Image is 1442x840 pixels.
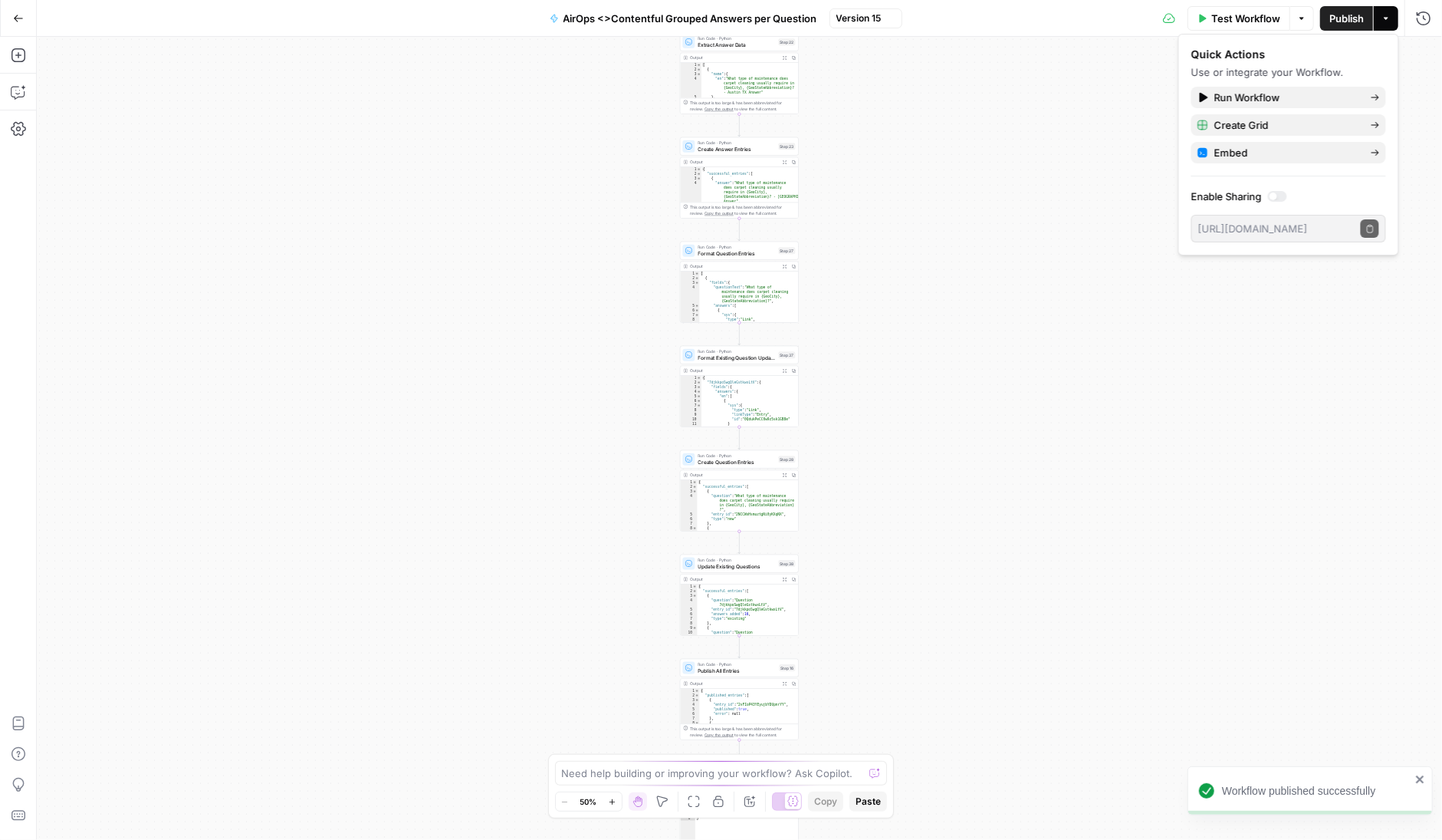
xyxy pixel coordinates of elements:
div: 1 [681,167,702,172]
div: 8 [681,318,700,322]
span: Paste [856,795,881,809]
div: 5 [681,707,700,712]
div: 4 [681,703,700,707]
span: Toggle code folding, rows 7 through 11 [695,313,700,318]
span: Toggle code folding, rows 1 through 86 [693,585,698,589]
button: Version 15 [829,8,902,28]
div: Run Code · PythonCreate Answer EntriesStep 23Output{ "successful_entries":[ { "answer":"What type... [680,137,799,219]
div: 10 [681,631,698,640]
div: 7 [681,313,700,318]
div: 3 [681,385,702,390]
span: Run Code · Python [698,140,776,146]
span: Use or integrate your Workflow. [1191,66,1344,78]
div: This output is too large & has been abbreviated for review. to view the full content. [691,204,796,216]
span: 50% [580,796,597,808]
span: Toggle code folding, rows 2 through 828 [695,693,700,698]
div: 7 [681,716,700,721]
div: 8 [681,721,700,726]
span: Toggle code folding, rows 1 through 570 [695,272,700,276]
div: 4 [681,598,698,608]
div: Workflow published successfully [1222,783,1411,799]
span: Format Question Entries [698,249,776,257]
div: 9 [681,531,698,549]
div: 9 [681,413,702,417]
span: Toggle code folding, rows 3 through 10 [697,176,701,181]
span: Toggle code folding, rows 2 through 41 [697,68,701,72]
span: Toggle code folding, rows 3 through 7 [693,489,698,494]
span: Toggle code folding, rows 9 through 14 [693,626,698,631]
div: Run Code · PythonUpdate Existing QuestionsStep 38Output{ "successful_entries":[ { "question":"Que... [680,555,799,636]
span: Toggle code folding, rows 8 through 12 [695,721,700,726]
g: Edge from step_28 to step_38 [738,531,741,553]
div: 6 [681,712,700,716]
div: Run Code · PythonFormat Existing Question UpdatesStep 37Output{ "7djkkpoSwgQleGstkwxLtV":{ "field... [680,346,799,427]
span: Run Code · Python [698,348,776,354]
div: 5 [681,95,702,100]
button: Paste [849,792,887,812]
span: Toggle code folding, rows 7 through 11 [697,404,701,408]
div: 3 [681,489,698,494]
div: This output is too large & has been abbreviated for review. to view the full content. [691,726,796,738]
div: 3 [681,281,700,285]
span: Copy [814,795,837,809]
span: Toggle code folding, rows 2 through 23 [693,485,698,489]
div: 2 [681,172,702,176]
div: 3 [681,176,702,181]
div: 7 [681,404,702,408]
span: Toggle code folding, rows 1 through 33 [693,480,698,485]
span: Toggle code folding, rows 5 through 111 [695,304,700,308]
g: Edge from step_23 to step_27 [738,218,741,240]
span: Toggle code folding, rows 1 through 829 [695,689,700,693]
div: 11 [681,422,702,427]
div: Output [691,263,778,269]
span: Run Code · Python [698,35,776,41]
span: Toggle code folding, rows 3 through 8 [693,594,698,598]
span: Copy the output [705,733,734,737]
span: Toggle code folding, rows 3 through 5 [697,72,701,77]
div: Run Code · PythonFormat Question EntriesStep 27Output[ { "fields":{ "questionText":"What type of ... [680,242,799,323]
div: 9 [681,626,698,631]
div: 2 [681,276,700,281]
g: Edge from step_22 to step_23 [738,114,741,136]
span: Toggle code folding, rows 4 through 119 [697,390,701,394]
g: Edge from step_16 to step_35 [738,740,741,762]
div: Output [691,159,778,165]
div: Step 23 [779,143,796,150]
div: Step 37 [779,351,796,358]
div: Run Code · PythonPublish All EntriesStep 16Output{ "published_entries":[ { "entry_id":"2vFIoP43YE... [680,659,799,740]
div: 8 [681,621,698,626]
div: 2 [681,589,698,594]
div: 2 [681,68,702,72]
span: AirOps <>Contentful Grouped Answers per Question [563,11,817,26]
div: 3 [681,72,702,77]
span: Toggle code folding, rows 5 through 118 [697,394,701,399]
div: 4 [681,494,698,512]
span: Toggle code folding, rows 2 through 69 [693,589,698,594]
g: Edge from step_38 to step_16 [738,635,741,657]
span: Test Workflow [1211,11,1280,26]
div: 10 [681,417,702,422]
span: Run Code · Python [698,453,776,459]
div: 2 [681,380,702,385]
div: 4 [681,181,702,204]
div: Output [691,367,778,374]
div: Step 38 [779,560,796,567]
div: 5 [681,512,698,517]
span: Toggle code folding, rows 6 through 12 [695,308,700,313]
div: 1 [681,272,700,276]
span: Embed [1214,145,1358,160]
div: 4 [681,285,700,304]
div: 1 [681,63,702,68]
div: 7 [681,617,698,621]
div: Quick Actions [1191,47,1386,62]
button: Test Workflow [1187,6,1290,31]
div: 1 [681,689,700,693]
button: Copy [808,792,843,812]
div: 2 [681,485,698,489]
div: 1 [681,376,702,380]
div: 4 [681,77,702,95]
div: Step 16 [780,664,796,671]
div: 3 [681,594,698,598]
div: Output [691,576,778,582]
span: Toggle code folding, rows 3 through 7 [695,698,700,703]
